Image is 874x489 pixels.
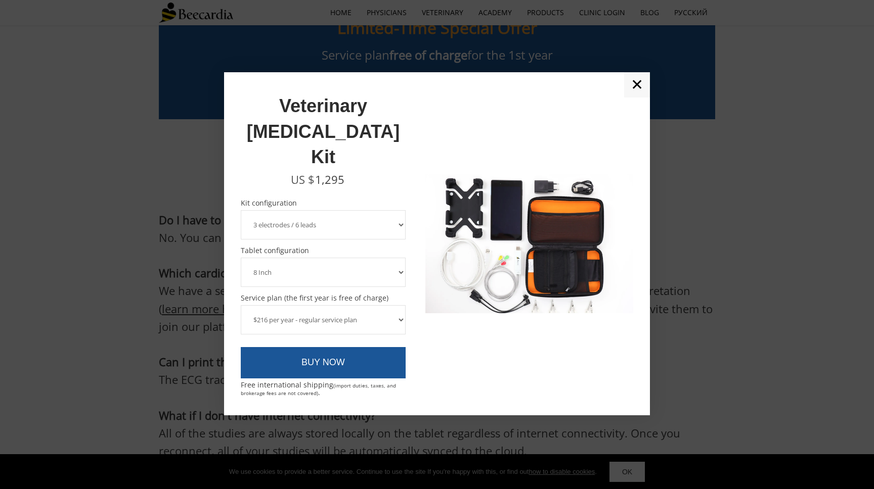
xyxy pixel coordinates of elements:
[241,347,406,378] a: BUY NOW
[241,380,396,397] span: Free international shipping .
[241,247,406,254] span: Tablet configuration
[241,295,406,302] span: Service plan (the first year is free of charge)
[247,95,400,167] span: Veterinary [MEDICAL_DATA] Kit
[241,382,396,397] span: (import duties, taxes, and brokerage fees are not covered)
[241,200,406,207] span: Kit configuration
[241,258,406,287] select: Tablet configuration
[624,72,650,97] a: ✕
[241,210,406,239] select: Kit configuration
[291,172,315,187] span: US $
[241,305,406,334] select: Service plan (the first year is free of charge)
[315,172,344,187] span: 1,295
